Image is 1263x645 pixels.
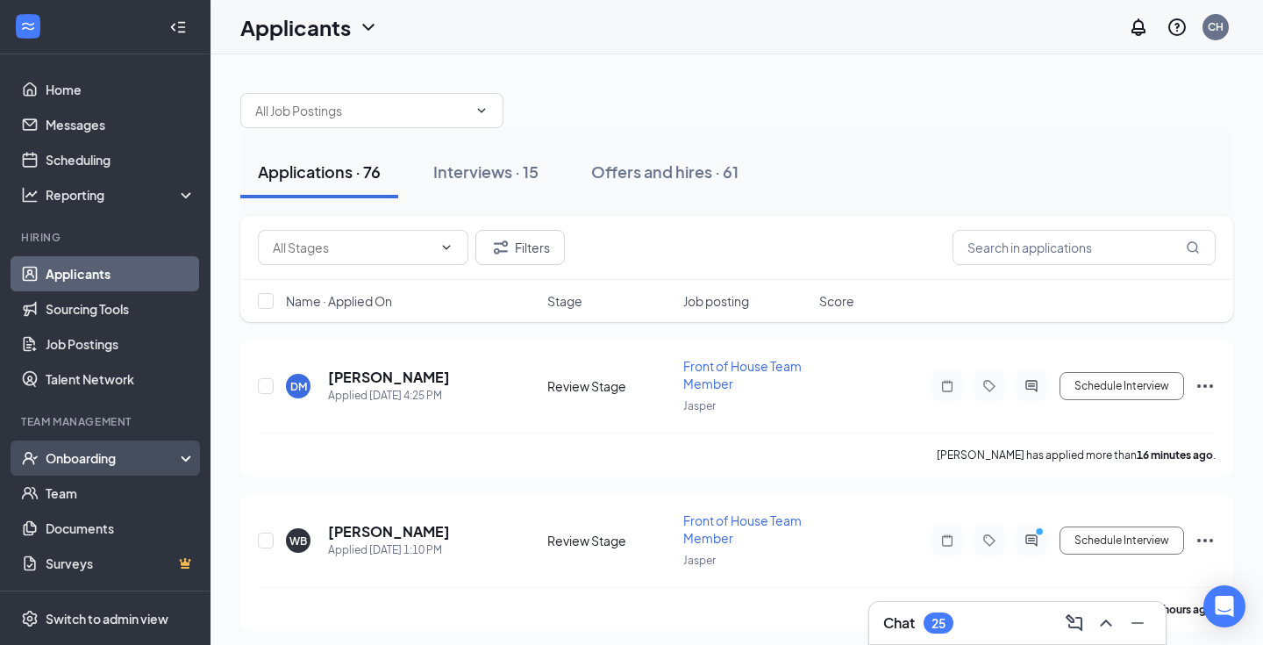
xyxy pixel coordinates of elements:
[46,511,196,546] a: Documents
[683,512,802,546] span: Front of House Team Member
[1021,534,1042,548] svg: ActiveChat
[547,292,582,310] span: Stage
[1021,379,1042,393] svg: ActiveChat
[547,532,673,549] div: Review Stage
[1060,527,1184,555] button: Schedule Interview
[21,230,192,245] div: Hiring
[46,326,196,362] a: Job Postings
[953,230,1216,265] input: Search in applications
[1060,372,1184,400] button: Schedule Interview
[475,230,565,265] button: Filter Filters
[1167,17,1188,38] svg: QuestionInfo
[289,534,307,548] div: WB
[1095,613,1117,634] svg: ChevronUp
[591,161,739,183] div: Offers and hires · 61
[1195,530,1216,551] svg: Ellipses
[683,292,749,310] span: Job posting
[273,238,432,257] input: All Stages
[1124,609,1152,637] button: Minimize
[46,107,196,142] a: Messages
[937,534,958,548] svg: Note
[683,358,802,391] span: Front of House Team Member
[1208,19,1224,34] div: CH
[328,368,450,387] h5: [PERSON_NAME]
[1186,240,1200,254] svg: MagnifyingGlass
[46,186,196,204] div: Reporting
[21,449,39,467] svg: UserCheck
[46,610,168,627] div: Switch to admin view
[1195,376,1216,397] svg: Ellipses
[979,379,1000,393] svg: Tag
[683,399,716,412] span: Jasper
[1127,613,1148,634] svg: Minimize
[19,18,37,35] svg: WorkstreamLogo
[937,448,1216,462] p: [PERSON_NAME] has applied more than .
[547,377,673,395] div: Review Stage
[1155,603,1213,616] b: 4 hours ago
[883,613,915,633] h3: Chat
[937,379,958,393] svg: Note
[1092,609,1120,637] button: ChevronUp
[1203,585,1245,627] div: Open Intercom Messenger
[258,161,381,183] div: Applications · 76
[328,541,450,559] div: Applied [DATE] 1:10 PM
[1060,609,1088,637] button: ComposeMessage
[439,240,453,254] svg: ChevronDown
[21,414,192,429] div: Team Management
[979,534,1000,548] svg: Tag
[1031,527,1052,541] svg: PrimaryDot
[358,17,379,38] svg: ChevronDown
[21,186,39,204] svg: Analysis
[21,610,39,627] svg: Settings
[286,292,392,310] span: Name · Applied On
[46,449,181,467] div: Onboarding
[46,362,196,397] a: Talent Network
[328,387,450,405] div: Applied [DATE] 4:25 PM
[433,161,539,183] div: Interviews · 15
[475,104,489,118] svg: ChevronDown
[46,546,196,581] a: SurveysCrown
[490,237,511,258] svg: Filter
[683,554,716,567] span: Jasper
[819,292,854,310] span: Score
[1137,448,1213,462] b: 16 minutes ago
[1064,613,1085,634] svg: ComposeMessage
[46,256,196,291] a: Applicants
[255,101,467,120] input: All Job Postings
[1128,17,1149,38] svg: Notifications
[46,476,196,511] a: Team
[290,379,307,394] div: DM
[46,72,196,107] a: Home
[240,12,351,42] h1: Applicants
[46,142,196,177] a: Scheduling
[931,616,945,631] div: 25
[169,18,187,36] svg: Collapse
[328,522,450,541] h5: [PERSON_NAME]
[46,291,196,326] a: Sourcing Tools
